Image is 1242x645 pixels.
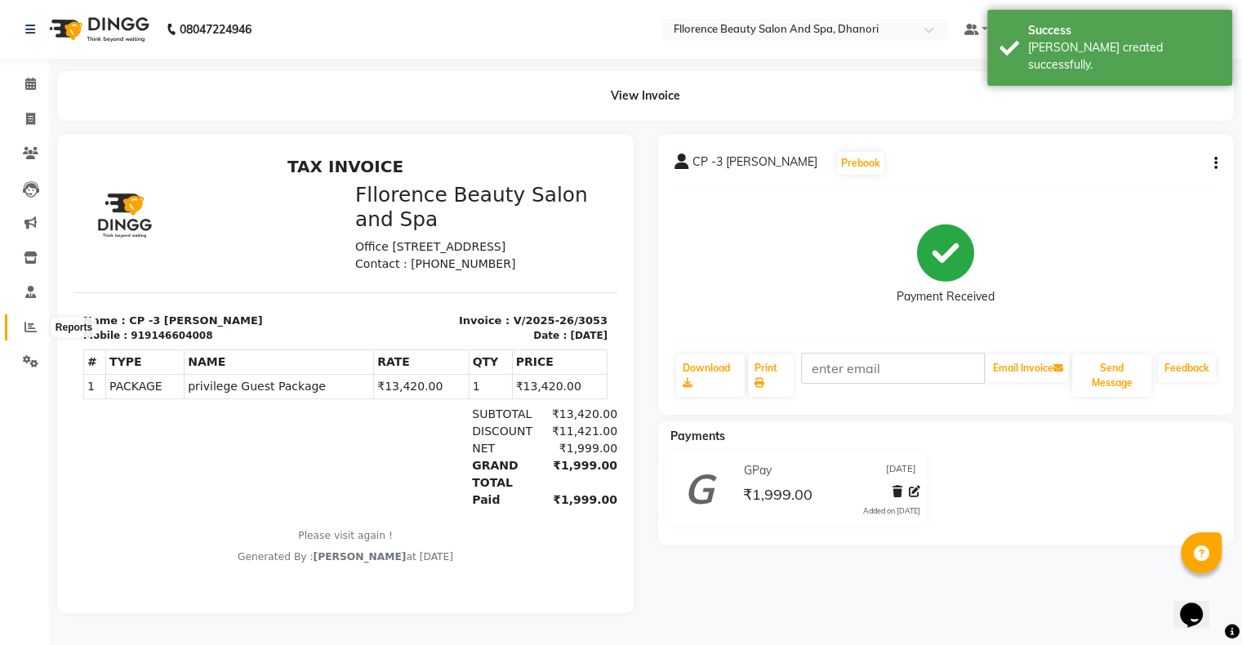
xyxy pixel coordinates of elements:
div: Mobile : [10,178,54,193]
div: View Invoice [57,71,1234,121]
span: CP -3 [PERSON_NAME] [692,153,817,176]
input: enter email [801,353,985,384]
span: Payments [670,429,725,443]
div: ₹1,999.00 [466,341,544,358]
td: ₹13,420.00 [438,225,533,249]
div: DISCOUNT [389,273,466,290]
td: ₹13,420.00 [300,225,395,249]
div: [DATE] [496,178,534,193]
div: Date : [460,178,493,193]
img: logo [42,7,154,52]
p: Name : CP -3 [PERSON_NAME] [10,162,262,179]
div: Generated By : at [DATE] [10,399,534,414]
div: Bill created successfully. [1028,39,1220,73]
button: Send Message [1072,354,1151,397]
div: ₹1,999.00 [466,307,544,341]
button: Prebook [837,152,884,175]
b: 08047224946 [180,7,252,52]
div: 919146604008 [57,178,139,193]
a: Download [676,354,746,397]
div: Reports [51,318,96,337]
a: Print [748,354,793,397]
button: Email Invoice [986,354,1069,382]
th: TYPE [33,200,111,225]
span: GPay [743,462,771,479]
div: NET [389,290,466,307]
div: GRAND TOTAL [389,307,466,341]
span: [PERSON_NAME] [240,401,333,412]
div: ₹11,421.00 [466,273,544,290]
th: PRICE [438,200,533,225]
div: Payment Received [897,288,995,305]
p: Please visit again ! [10,378,534,393]
th: RATE [300,200,395,225]
div: ₹1,999.00 [466,290,544,307]
th: NAME [111,200,300,225]
h2: TAX INVOICE [10,7,534,26]
p: Office [STREET_ADDRESS] [282,88,534,105]
h3: Fllorence Beauty Salon and Spa [282,33,534,82]
div: SUBTOTAL [389,256,466,273]
span: privilege Guest Package [114,228,296,245]
div: ₹13,420.00 [466,256,544,273]
a: Feedback [1158,354,1216,382]
div: Success [1028,22,1220,39]
span: [DATE] [886,462,916,479]
p: Contact : [PHONE_NUMBER] [282,105,534,122]
th: # [11,200,33,225]
th: QTY [395,200,438,225]
td: 1 [395,225,438,249]
div: Added on [DATE] [863,505,920,517]
td: 1 [11,225,33,249]
iframe: chat widget [1173,580,1226,629]
p: Invoice : V/2025-26/3053 [282,162,534,179]
span: ₹1,999.00 [742,485,812,508]
div: Paid [389,341,466,358]
td: PACKAGE [33,225,111,249]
